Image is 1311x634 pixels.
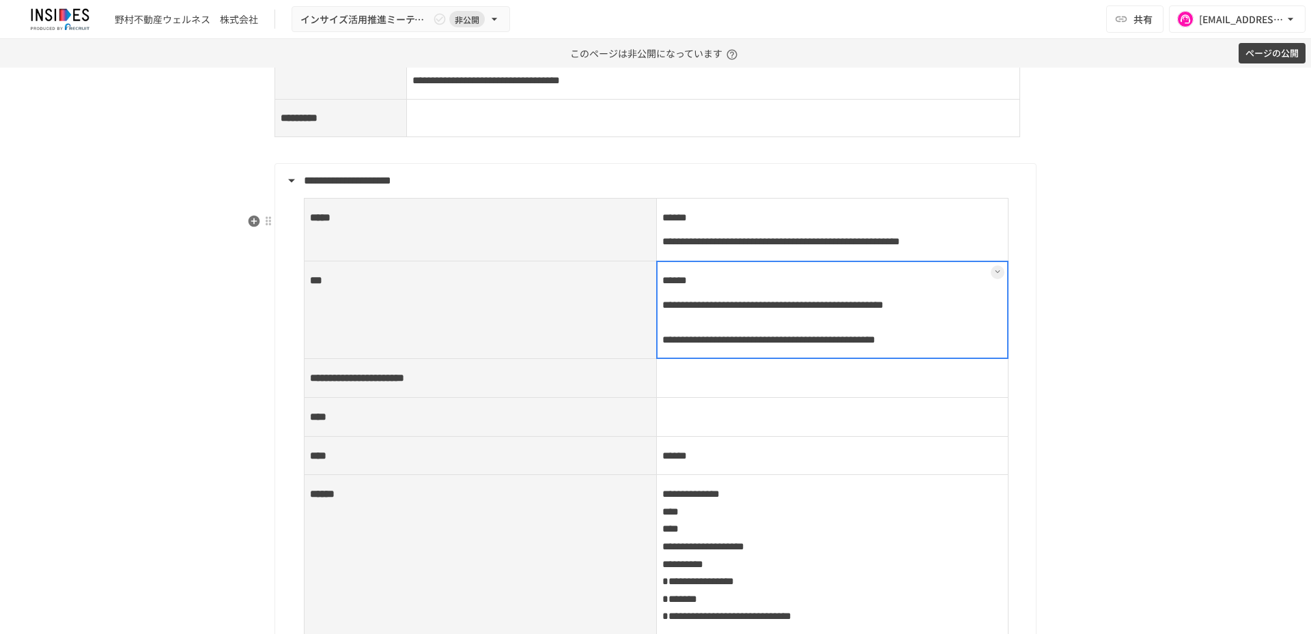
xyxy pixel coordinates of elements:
[1133,12,1153,27] span: 共有
[1169,5,1306,33] button: [EMAIL_ADDRESS][DOMAIN_NAME]
[292,6,510,33] button: インサイズ活用推進ミーティング ～4回目～非公開
[570,39,742,68] p: このページは非公開になっています
[1239,43,1306,64] button: ページの公開
[300,11,430,28] span: インサイズ活用推進ミーティング ～4回目～
[16,8,104,30] img: JmGSPSkPjKwBq77AtHmwC7bJguQHJlCRQfAXtnx4WuV
[1199,11,1284,28] div: [EMAIL_ADDRESS][DOMAIN_NAME]
[449,12,485,27] span: 非公開
[115,12,258,27] div: 野村不動産ウェルネス 株式会社
[1106,5,1164,33] button: 共有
